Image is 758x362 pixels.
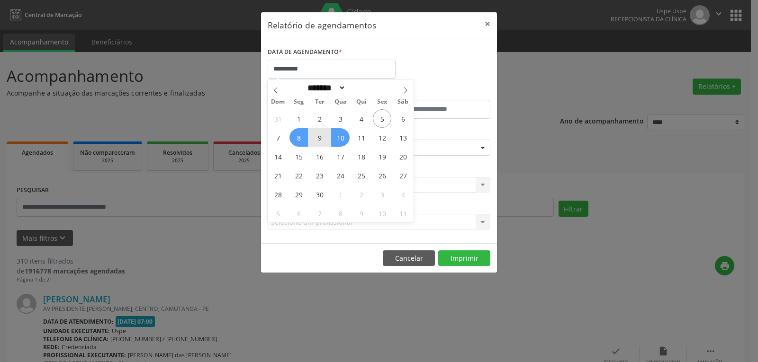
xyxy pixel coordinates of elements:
[394,109,412,128] span: Setembro 6, 2025
[269,128,287,147] span: Setembro 7, 2025
[351,99,372,105] span: Qui
[268,19,376,31] h5: Relatório de agendamentos
[269,185,287,203] span: Setembro 28, 2025
[438,250,490,266] button: Imprimir
[352,185,370,203] span: Outubro 2, 2025
[393,99,414,105] span: Sáb
[310,128,329,147] span: Setembro 9, 2025
[310,147,329,166] span: Setembro 16, 2025
[269,147,287,166] span: Setembro 14, 2025
[352,147,370,166] span: Setembro 18, 2025
[310,185,329,203] span: Setembro 30, 2025
[331,204,350,222] span: Outubro 8, 2025
[331,185,350,203] span: Outubro 1, 2025
[383,250,435,266] button: Cancelar
[331,128,350,147] span: Setembro 10, 2025
[352,109,370,128] span: Setembro 4, 2025
[346,83,377,93] input: Year
[373,185,391,203] span: Outubro 3, 2025
[381,85,490,100] label: ATÉ
[372,99,393,105] span: Sex
[352,128,370,147] span: Setembro 11, 2025
[289,166,308,185] span: Setembro 22, 2025
[309,99,330,105] span: Ter
[310,204,329,222] span: Outubro 7, 2025
[373,128,391,147] span: Setembro 12, 2025
[373,166,391,185] span: Setembro 26, 2025
[289,204,308,222] span: Outubro 6, 2025
[331,166,350,185] span: Setembro 24, 2025
[478,12,497,35] button: Close
[373,147,391,166] span: Setembro 19, 2025
[373,204,391,222] span: Outubro 10, 2025
[269,109,287,128] span: Agosto 31, 2025
[373,109,391,128] span: Setembro 5, 2025
[304,83,346,93] select: Month
[310,109,329,128] span: Setembro 2, 2025
[289,109,308,128] span: Setembro 1, 2025
[352,204,370,222] span: Outubro 9, 2025
[394,166,412,185] span: Setembro 27, 2025
[310,166,329,185] span: Setembro 23, 2025
[269,166,287,185] span: Setembro 21, 2025
[289,99,309,105] span: Seg
[331,147,350,166] span: Setembro 17, 2025
[268,99,289,105] span: Dom
[289,147,308,166] span: Setembro 15, 2025
[394,147,412,166] span: Setembro 20, 2025
[289,185,308,203] span: Setembro 29, 2025
[352,166,370,185] span: Setembro 25, 2025
[394,128,412,147] span: Setembro 13, 2025
[394,204,412,222] span: Outubro 11, 2025
[331,109,350,128] span: Setembro 3, 2025
[268,45,342,60] label: DATA DE AGENDAMENTO
[394,185,412,203] span: Outubro 4, 2025
[269,204,287,222] span: Outubro 5, 2025
[330,99,351,105] span: Qua
[289,128,308,147] span: Setembro 8, 2025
